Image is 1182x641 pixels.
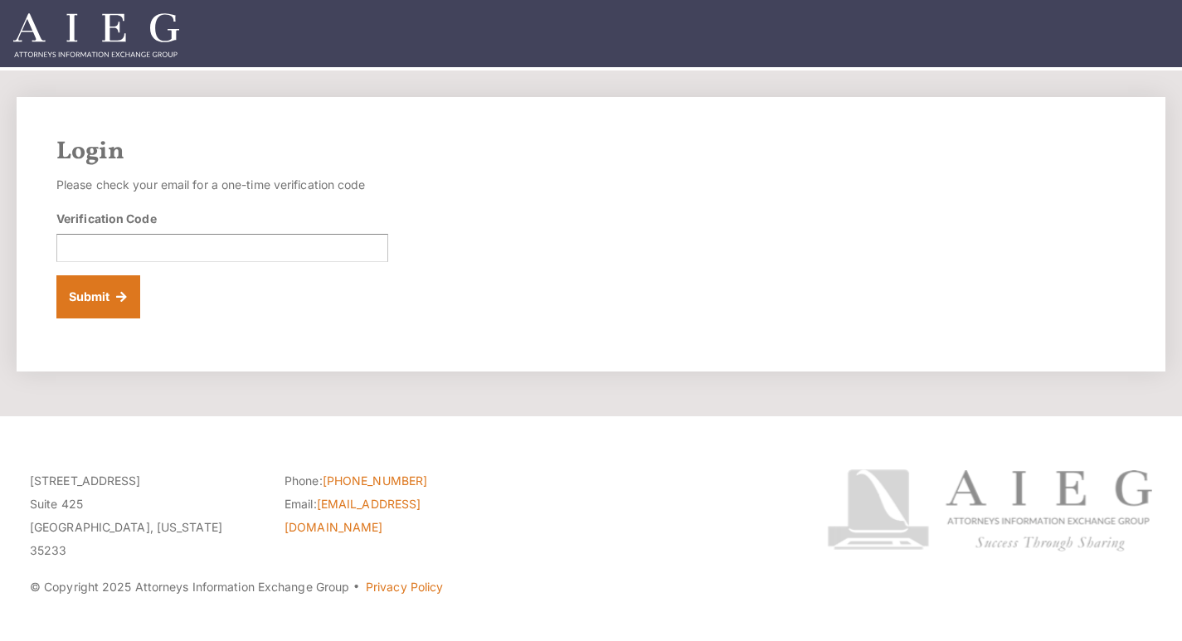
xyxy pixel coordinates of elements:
[323,473,427,488] a: [PHONE_NUMBER]
[285,497,421,534] a: [EMAIL_ADDRESS][DOMAIN_NAME]
[13,13,179,57] img: Attorneys Information Exchange Group
[56,275,140,318] button: Submit
[285,493,514,539] li: Email:
[30,469,260,562] p: [STREET_ADDRESS] Suite 425 [GEOGRAPHIC_DATA], [US_STATE] 35233
[56,210,157,227] label: Verification Code
[30,575,769,599] p: © Copyright 2025 Attorneys Information Exchange Group
[827,469,1152,551] img: Attorneys Information Exchange Group logo
[285,469,514,493] li: Phone:
[353,586,360,595] span: ·
[366,580,443,594] a: Privacy Policy
[56,137,1126,167] h2: Login
[56,173,388,197] p: Please check your email for a one-time verification code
